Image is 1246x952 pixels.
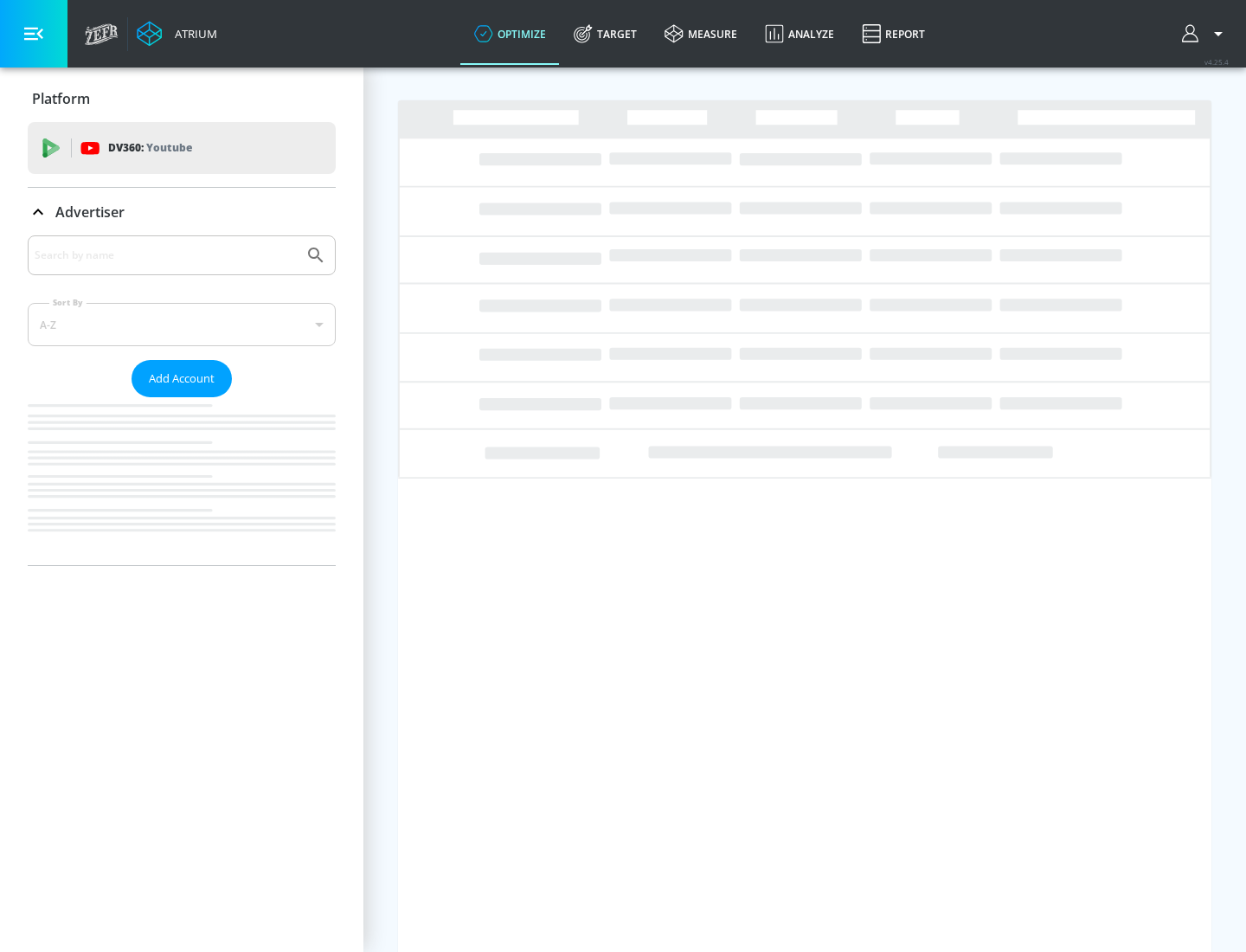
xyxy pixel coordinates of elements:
div: Advertiser [28,188,336,236]
input: Search by name [35,244,297,267]
div: A-Z [28,303,336,346]
span: v 4.25.4 [1204,57,1229,67]
button: Add Account [132,360,232,397]
nav: list of Advertiser [28,397,336,565]
a: Report [848,3,939,65]
label: Sort By [49,297,87,308]
div: DV360: Youtube [28,122,336,174]
div: Platform [28,74,336,123]
a: Target [560,3,651,65]
span: Add Account [149,369,215,389]
a: Analyze [751,3,848,65]
a: Atrium [137,21,217,47]
p: Youtube [146,138,192,157]
div: Atrium [168,26,217,42]
a: measure [651,3,751,65]
p: Advertiser [55,203,125,222]
p: Platform [32,89,90,108]
p: DV360: [108,138,192,158]
div: Advertiser [28,235,336,565]
a: optimize [460,3,560,65]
